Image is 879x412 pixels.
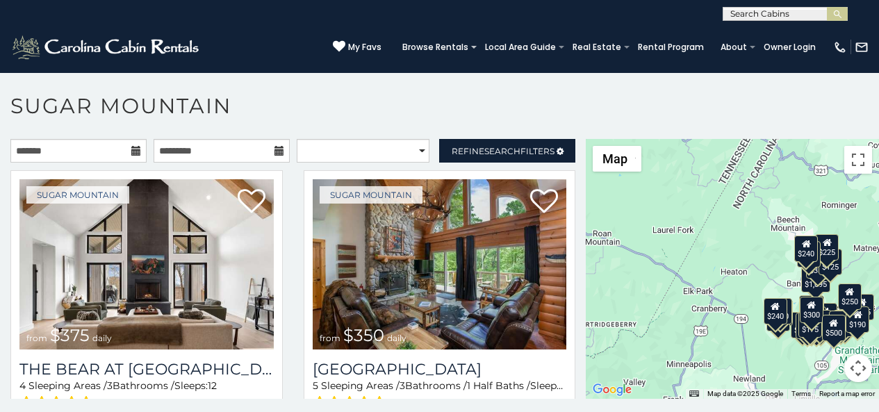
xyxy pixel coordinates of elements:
[815,234,839,261] div: $225
[10,33,203,61] img: White-1-2.png
[855,40,869,54] img: mail-regular-white.png
[439,139,575,163] a: RefineSearchFilters
[92,333,112,343] span: daily
[478,38,563,57] a: Local Area Guide
[566,38,628,57] a: Real Estate
[833,40,847,54] img: phone-regular-white.png
[838,283,862,310] div: $250
[320,186,422,204] a: Sugar Mountain
[798,311,822,338] div: $175
[343,325,384,345] span: $350
[829,311,853,337] div: $195
[333,40,381,54] a: My Favs
[313,179,567,349] a: Grouse Moor Lodge from $350 daily
[313,360,567,379] a: [GEOGRAPHIC_DATA]
[19,360,274,379] h3: The Bear At Sugar Mountain
[26,333,47,343] span: from
[822,315,846,341] div: $500
[851,294,874,320] div: $155
[395,38,475,57] a: Browse Rentals
[400,379,405,392] span: 3
[348,41,381,53] span: My Favs
[799,295,823,322] div: $190
[800,297,823,323] div: $300
[589,381,635,399] img: Google
[19,360,274,379] a: The Bear At [GEOGRAPHIC_DATA]
[593,146,641,172] button: Change map style
[313,179,567,349] img: Grouse Moor Lodge
[484,146,520,156] span: Search
[238,188,265,217] a: Add to favorites
[819,249,842,275] div: $125
[50,325,90,345] span: $375
[707,390,783,397] span: Map data ©2025 Google
[796,313,819,339] div: $155
[814,303,837,329] div: $200
[846,306,869,333] div: $190
[631,38,711,57] a: Rental Program
[208,379,217,392] span: 12
[387,333,406,343] span: daily
[844,146,872,174] button: Toggle fullscreen view
[107,379,113,392] span: 3
[19,379,26,392] span: 4
[19,179,274,349] img: The Bear At Sugar Mountain
[313,379,318,392] span: 5
[564,379,573,392] span: 12
[467,379,530,392] span: 1 Half Baths /
[19,179,274,349] a: The Bear At Sugar Mountain from $375 daily
[757,38,823,57] a: Owner Login
[589,381,635,399] a: Open this area in Google Maps (opens a new window)
[602,151,627,166] span: Map
[26,186,129,204] a: Sugar Mountain
[714,38,754,57] a: About
[452,146,554,156] span: Refine Filters
[689,389,699,399] button: Keyboard shortcuts
[801,266,830,292] div: $1,095
[313,360,567,379] h3: Grouse Moor Lodge
[530,188,558,217] a: Add to favorites
[794,236,818,262] div: $240
[791,390,811,397] a: Terms
[844,354,872,382] button: Map camera controls
[819,390,875,397] a: Report a map error
[320,333,340,343] span: from
[764,298,787,324] div: $240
